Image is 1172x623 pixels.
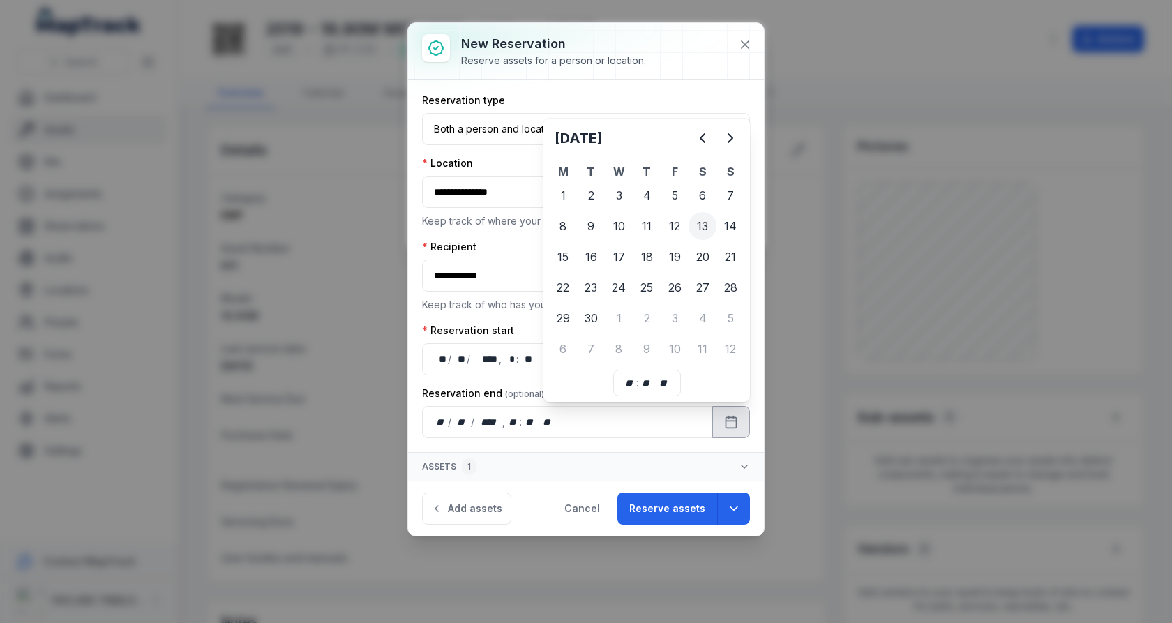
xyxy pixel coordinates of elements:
[622,376,636,390] div: hour,
[716,124,744,152] button: Next
[472,352,498,366] div: year,
[549,124,744,364] div: September 2025
[536,352,552,366] div: am/pm,
[434,415,448,429] div: day,
[689,243,716,271] div: 20
[549,304,577,332] div: 29
[661,243,689,271] div: 19
[716,335,744,363] div: 12
[523,415,537,429] div: minute,
[633,163,661,180] th: T
[661,181,689,209] div: 5
[549,273,577,301] div: 22
[577,243,605,271] div: Tuesday 16 September 2025
[549,304,577,332] div: Monday 29 September 2025
[422,386,544,400] label: Reservation end
[577,212,605,240] div: 9
[549,124,744,396] div: Calendar
[577,273,605,301] div: 23
[461,34,646,54] h3: New reservation
[716,163,744,180] th: S
[689,304,716,332] div: Saturday 4 October 2025
[656,376,672,390] div: am/pm,
[633,243,661,271] div: 18
[553,493,612,525] button: Cancel
[633,335,661,363] div: Thursday 9 October 2025
[689,335,716,363] div: 11
[422,93,505,107] label: Reservation type
[516,352,520,366] div: :
[689,212,716,240] div: 13
[422,213,750,229] p: Keep track of where your assets are located.
[661,304,689,332] div: 3
[448,415,453,429] div: /
[549,243,577,271] div: 15
[453,415,472,429] div: month,
[422,458,476,475] span: Assets
[577,181,605,209] div: Tuesday 2 September 2025
[689,304,716,332] div: 4
[661,304,689,332] div: Friday 3 October 2025
[689,273,716,301] div: 27
[689,335,716,363] div: Saturday 11 October 2025
[716,243,744,271] div: Sunday 21 September 2025
[617,493,717,525] button: Reserve assets
[471,415,476,429] div: /
[661,335,689,363] div: 10
[577,335,605,363] div: Tuesday 7 October 2025
[605,273,633,301] div: 24
[549,181,577,209] div: Monday 1 September 2025
[633,181,661,209] div: 4
[549,163,744,364] table: September 2025
[633,304,661,332] div: Thursday 2 October 2025
[520,415,523,429] div: :
[716,304,744,332] div: Sunday 5 October 2025
[605,212,633,240] div: 10
[555,128,689,148] h2: [DATE]
[661,273,689,301] div: 26
[453,352,467,366] div: month,
[716,212,744,240] div: Sunday 14 September 2025
[716,335,744,363] div: Sunday 12 October 2025
[577,163,605,180] th: T
[716,181,744,209] div: Sunday 7 September 2025
[422,240,476,254] label: Recipient
[605,304,633,332] div: 1
[577,304,605,332] div: Tuesday 30 September 2025
[716,212,744,240] div: 14
[503,352,517,366] div: hour,
[461,54,646,68] div: Reserve assets for a person or location.
[633,181,661,209] div: Thursday 4 September 2025
[605,163,633,180] th: W
[633,304,661,332] div: 2
[467,352,472,366] div: /
[605,335,633,363] div: 8
[577,243,605,271] div: 16
[633,212,661,240] div: 11
[633,273,661,301] div: 25
[549,335,577,363] div: Monday 6 October 2025
[422,324,514,338] label: Reservation start
[661,181,689,209] div: Friday 5 September 2025
[540,415,555,429] div: am/pm,
[422,297,750,313] p: Keep track of who has your assets.
[716,273,744,301] div: 28
[661,335,689,363] div: Friday 10 October 2025
[577,273,605,301] div: Tuesday 23 September 2025
[689,163,716,180] th: S
[633,243,661,271] div: Thursday 18 September 2025
[689,181,716,209] div: 6
[549,335,577,363] div: 6
[605,273,633,301] div: Wednesday 24 September 2025
[716,273,744,301] div: Sunday 28 September 2025
[549,212,577,240] div: 8
[520,352,534,366] div: minute,
[716,181,744,209] div: 7
[689,273,716,301] div: Saturday 27 September 2025
[549,212,577,240] div: Monday 8 September 2025
[577,181,605,209] div: 2
[549,163,577,180] th: M
[577,212,605,240] div: Tuesday 9 September 2025
[640,376,654,390] div: minute,
[605,181,633,209] div: Wednesday 3 September 2025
